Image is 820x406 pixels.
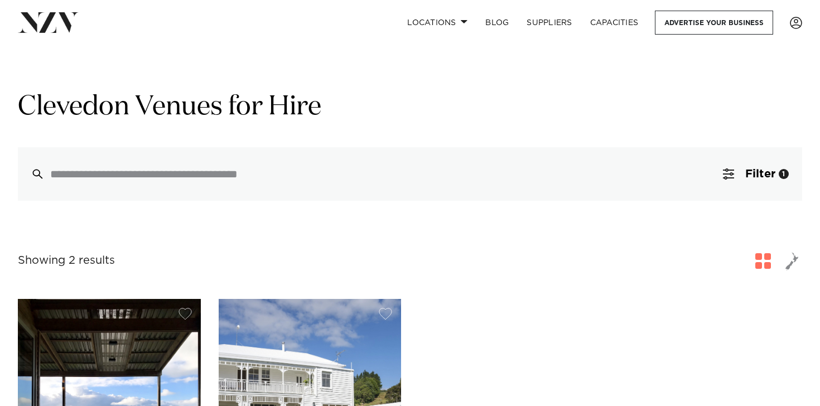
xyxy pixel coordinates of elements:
[18,252,115,269] div: Showing 2 results
[518,11,581,35] a: SUPPLIERS
[655,11,773,35] a: Advertise your business
[18,90,802,125] h1: Clevedon Venues for Hire
[398,11,476,35] a: Locations
[476,11,518,35] a: BLOG
[18,12,79,32] img: nzv-logo.png
[710,147,802,201] button: Filter1
[581,11,648,35] a: Capacities
[779,169,789,179] div: 1
[745,168,775,180] span: Filter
